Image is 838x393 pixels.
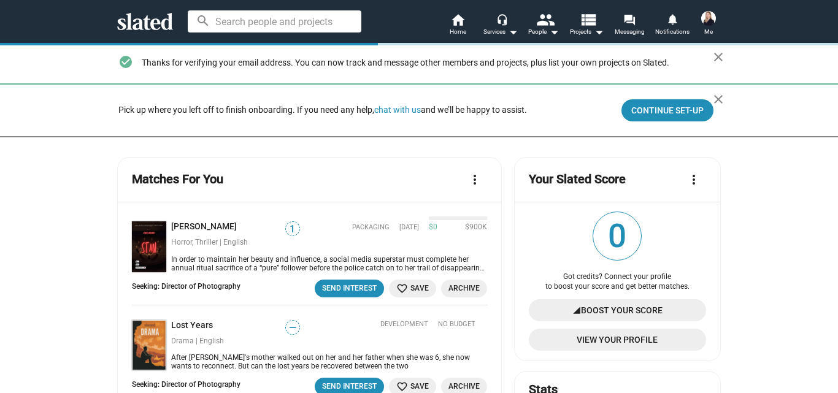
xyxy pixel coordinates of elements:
div: Services [483,25,518,39]
time: [DATE] [399,223,419,232]
a: Notifications [651,12,694,39]
span: Continue Set-up [631,99,704,121]
mat-icon: more_vert [467,172,482,187]
mat-card-title: Matches For You [132,171,223,188]
div: In order to maintain her beauty and influence, a social media superstar must complete her annual ... [166,255,487,272]
div: Thanks for verifying your email address. You can now track and message other members and projects... [142,55,713,71]
mat-icon: forum [623,13,635,25]
div: Got credits? Connect your profile to boost your score and get better matches. [529,272,706,292]
mat-icon: favorite_border [396,283,408,294]
mat-icon: headset_mic [496,13,507,25]
mat-icon: view_list [579,10,597,28]
span: Me [704,25,713,39]
span: 1 [286,223,299,235]
mat-icon: arrow_drop_down [547,25,561,39]
span: Save [396,282,429,295]
div: Send Interest [322,282,377,295]
mat-icon: home [450,12,465,27]
mat-icon: arrow_drop_down [591,25,606,39]
mat-card-title: Your Slated Score [529,171,626,188]
div: Horror, Thriller | English [171,238,300,248]
a: Home [436,12,479,39]
span: Home [450,25,466,39]
span: Boost Your Score [581,299,663,321]
button: Fleur MckenzieMe [694,9,723,40]
mat-icon: notifications [666,13,678,25]
span: Development [380,320,428,329]
a: Lost Years [171,320,218,332]
span: Archive [448,282,480,295]
a: Messaging [608,12,651,39]
button: chat with us [374,105,421,115]
div: Pick up where you left off to finish onboarding. If you need any help, and we’ll be happy to assist. [118,104,527,116]
div: After Malia's mother walked out on her and her father when she was 6, she now wants to reconnect.... [166,353,487,370]
a: Boost Your Score [529,299,706,321]
span: View Your Profile [539,329,696,351]
span: Messaging [615,25,645,39]
button: Archive [441,280,487,297]
mat-icon: signal_cellular_4_bar [572,299,581,321]
button: Send Interest [315,280,384,297]
span: Projects [570,25,604,39]
span: $0 [429,223,437,232]
div: Seeking: Director of Photography [132,282,240,292]
a: View Your Profile [529,329,706,351]
button: Save [389,280,436,297]
span: Save [396,380,429,393]
div: Seeking: Director of Photography [132,380,240,390]
span: Notifications [655,25,690,39]
div: Send Interest [322,380,377,393]
span: NO BUDGET [438,315,487,329]
mat-icon: people [536,10,554,28]
span: 0 [593,212,641,260]
button: People [522,12,565,39]
button: Continue Set-up [621,99,713,121]
input: Search people and projects [188,10,361,32]
img: Stan [132,221,166,272]
div: Drama | English [171,337,300,346]
img: Lost Years [132,320,166,371]
span: $900K [460,223,487,232]
button: Projects [565,12,608,39]
a: [PERSON_NAME] [171,221,242,233]
mat-icon: arrow_drop_down [505,25,520,39]
button: Services [479,12,522,39]
span: Archive [448,380,480,393]
mat-icon: check_circle [118,55,133,69]
span: — [286,322,299,334]
mat-icon: close [711,50,726,64]
mat-icon: more_vert [686,172,701,187]
mat-icon: favorite_border [396,381,408,392]
mat-icon: close [711,92,726,107]
span: Packaging [352,223,390,232]
div: People [528,25,559,39]
img: Fleur Mckenzie [701,11,716,26]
